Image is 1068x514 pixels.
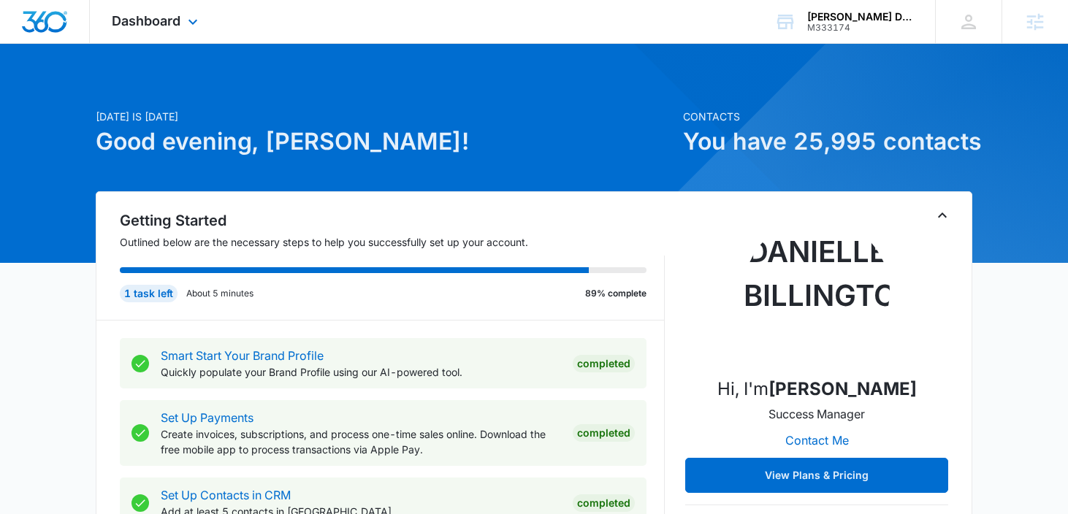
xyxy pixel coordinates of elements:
img: tab_keywords_by_traffic_grey.svg [145,85,157,96]
p: 89% complete [585,287,646,300]
div: Domain Overview [56,86,131,96]
p: Create invoices, subscriptions, and process one-time sales online. Download the free mobile app t... [161,426,561,457]
div: 1 task left [120,285,178,302]
div: Completed [573,494,635,512]
span: Dashboard [112,13,180,28]
p: Hi, I'm [717,376,917,402]
p: Outlined below are the necessary steps to help you successfully set up your account. [120,234,665,250]
div: Completed [573,355,635,372]
div: account name [807,11,914,23]
a: Smart Start Your Brand Profile [161,348,324,363]
button: Contact Me [771,423,863,458]
p: Contacts [683,109,972,124]
img: Danielle Billington [744,218,890,364]
img: tab_domain_overview_orange.svg [39,85,51,96]
div: v 4.0.25 [41,23,72,35]
img: logo_orange.svg [23,23,35,35]
h1: Good evening, [PERSON_NAME]! [96,124,674,159]
div: Keywords by Traffic [161,86,246,96]
div: Domain: [DOMAIN_NAME] [38,38,161,50]
h1: You have 25,995 contacts [683,124,972,159]
p: [DATE] is [DATE] [96,109,674,124]
a: Set Up Contacts in CRM [161,488,291,502]
h2: Getting Started [120,210,665,231]
img: website_grey.svg [23,38,35,50]
p: About 5 minutes [186,287,253,300]
p: Quickly populate your Brand Profile using our AI-powered tool. [161,364,561,380]
button: Toggle Collapse [934,207,951,224]
p: Success Manager [768,405,865,423]
div: account id [807,23,914,33]
strong: [PERSON_NAME] [768,378,917,399]
a: Set Up Payments [161,410,253,425]
button: View Plans & Pricing [685,458,948,493]
div: Completed [573,424,635,442]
